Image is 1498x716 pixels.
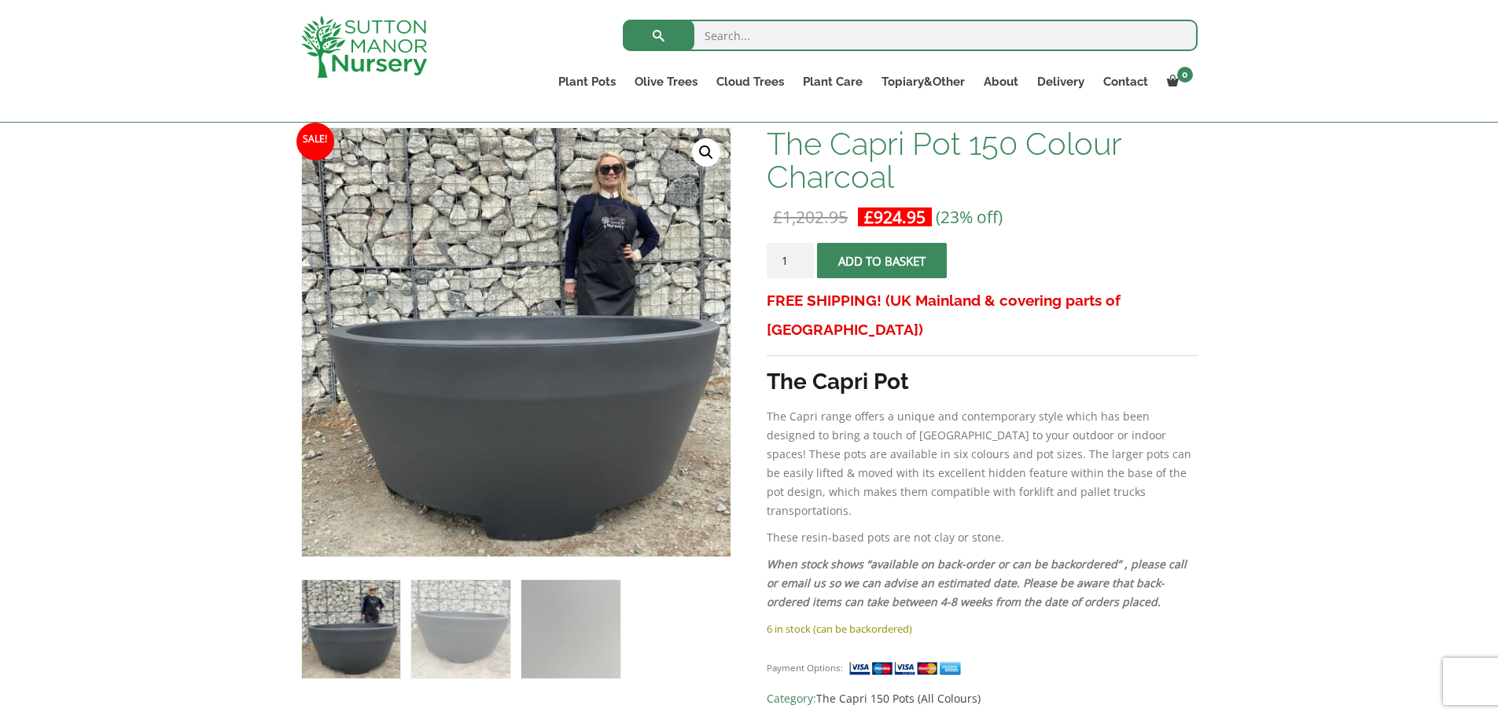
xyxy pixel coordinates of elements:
[767,619,1197,638] p: 6 in stock (can be backordered)
[1028,71,1094,93] a: Delivery
[864,206,874,228] span: £
[302,580,400,678] img: The Capri Pot 150 Colour Charcoal
[767,528,1197,547] p: These resin-based pots are not clay or stone.
[692,138,720,167] a: View full-screen image gallery
[767,127,1197,193] h1: The Capri Pot 150 Colour Charcoal
[767,286,1197,344] h3: FREE SHIPPING! (UK Mainland & covering parts of [GEOGRAPHIC_DATA])
[767,689,1197,708] span: Category:
[549,71,625,93] a: Plant Pots
[974,71,1028,93] a: About
[1158,71,1198,93] a: 0
[817,243,947,278] button: Add to basket
[301,16,427,78] img: logo
[411,580,510,678] img: The Capri Pot 150 Colour Charcoal - Image 2
[625,71,707,93] a: Olive Trees
[793,71,872,93] a: Plant Care
[767,556,1187,609] em: When stock shows “available on back-order or can be backordered” , please call or email us so we ...
[767,662,843,674] small: Payment Options:
[521,580,620,678] img: The Capri Pot 150 Colour Charcoal - Image 3
[767,243,814,278] input: Product quantity
[623,20,1198,51] input: Search...
[767,369,909,395] strong: The Capri Pot
[296,123,334,160] span: Sale!
[773,206,782,228] span: £
[1094,71,1158,93] a: Contact
[707,71,793,93] a: Cloud Trees
[773,206,848,228] bdi: 1,202.95
[1177,67,1193,83] span: 0
[872,71,974,93] a: Topiary&Other
[816,691,981,706] a: The Capri 150 Pots (All Colours)
[848,660,966,677] img: payment supported
[864,206,926,228] bdi: 924.95
[936,206,1003,228] span: (23% off)
[767,407,1197,520] p: The Capri range offers a unique and contemporary style which has been designed to bring a touch o...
